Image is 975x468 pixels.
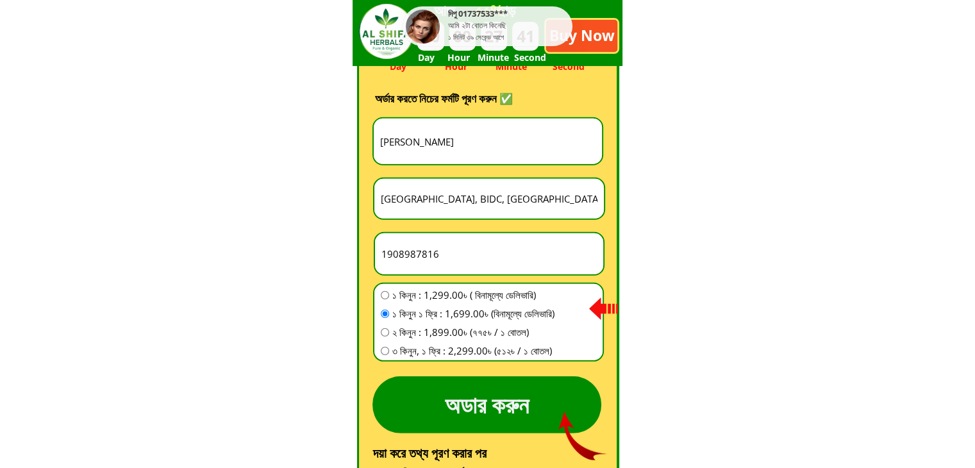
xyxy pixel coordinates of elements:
[448,10,569,21] div: দিপু 01737533***
[372,376,601,433] p: অডার করুন
[377,119,599,164] input: আপনার নাম লিখুন *
[448,21,569,31] div: আমি ২টা বোতল কিনেছি
[417,51,594,65] h3: Day Hour Minute Second
[378,233,600,274] input: আপনার মোবাইল নাম্বার *
[392,306,554,321] span: ১ কিনুন ১ ফ্রি : 1,699.00৳ (বিনামূল্যে ডেলিভারি)
[392,324,554,340] span: ২ কিনুন : 1,899.00৳ (৭৭৫৳ / ১ বোতল)
[448,31,504,43] div: ১ মিনিট ৩৯ সেকেন্ড আগে
[392,343,554,358] span: ৩ কিনুন, ১ ফ্রি : 2,299.00৳ (৫১২৳ / ১ বোতল)
[546,20,617,52] p: Buy Now
[378,179,601,219] input: সম্পূর্ণ ঠিকানা বিবরণ *
[392,287,554,303] span: ১ কিনুন : 1,299.00৳ ( বিনামূল্যে ডেলিভারি)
